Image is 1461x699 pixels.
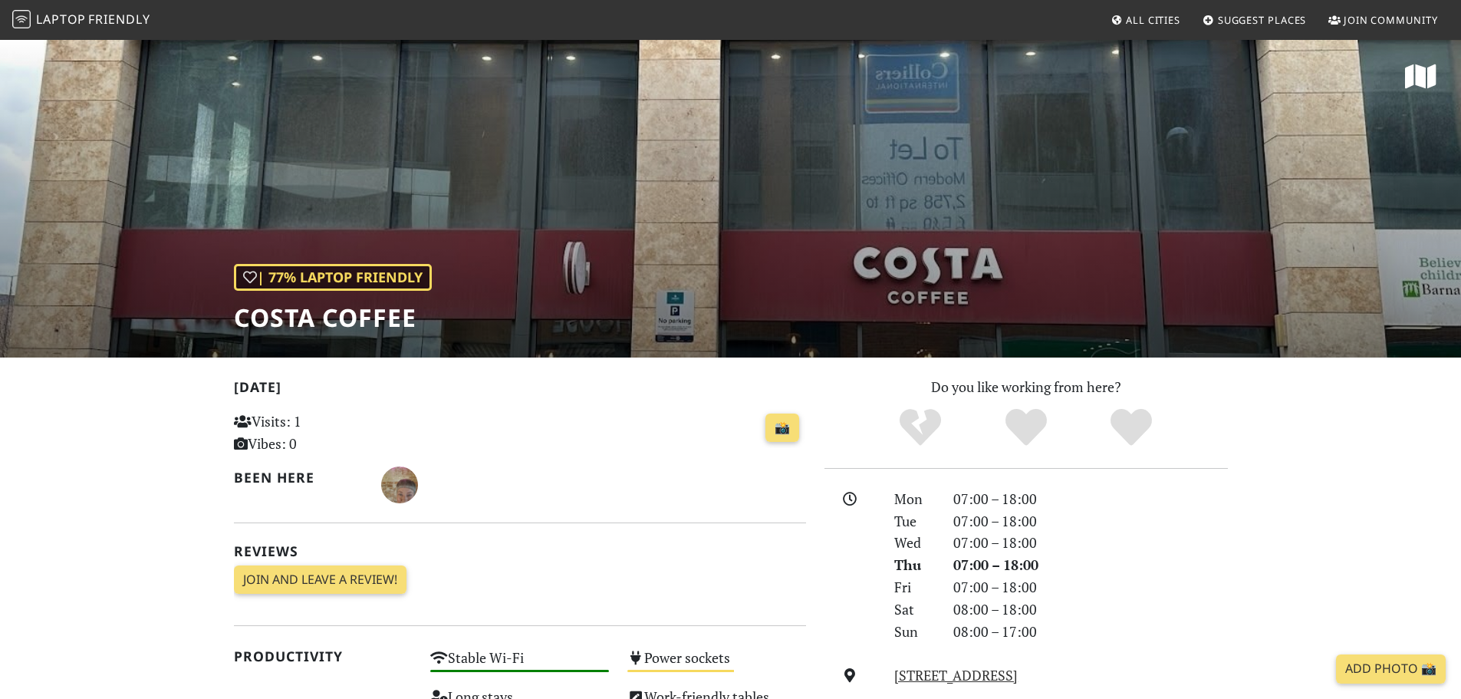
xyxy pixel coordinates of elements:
[885,532,943,554] div: Wed
[944,488,1237,510] div: 07:00 – 18:00
[381,467,418,503] img: 4382-bryoney.jpg
[885,598,943,621] div: Sat
[381,474,418,493] span: Bryoney Cook
[885,488,943,510] div: Mon
[618,645,815,684] div: Power sockets
[1344,13,1438,27] span: Join Community
[1218,13,1307,27] span: Suggest Places
[234,410,413,455] p: Visits: 1 Vibes: 0
[234,379,806,401] h2: [DATE]
[765,414,799,443] a: 📸
[234,264,432,291] div: | 77% Laptop Friendly
[234,565,406,595] a: Join and leave a review!
[1336,654,1446,684] a: Add Photo 📸
[1196,6,1313,34] a: Suggest Places
[944,510,1237,532] div: 07:00 – 18:00
[885,621,943,643] div: Sun
[894,666,1018,684] a: [STREET_ADDRESS]
[12,10,31,28] img: LaptopFriendly
[885,510,943,532] div: Tue
[944,554,1237,576] div: 07:00 – 18:00
[867,407,973,449] div: No
[1104,6,1186,34] a: All Cities
[824,376,1228,398] p: Do you like working from here?
[234,303,432,332] h1: Costa Coffee
[234,470,364,486] h2: Been here
[1126,13,1180,27] span: All Cities
[944,621,1237,643] div: 08:00 – 17:00
[885,576,943,598] div: Fri
[421,645,618,684] div: Stable Wi-Fi
[88,11,150,28] span: Friendly
[885,554,943,576] div: Thu
[944,532,1237,554] div: 07:00 – 18:00
[1078,407,1184,449] div: Definitely!
[944,576,1237,598] div: 07:00 – 18:00
[12,7,150,34] a: LaptopFriendly LaptopFriendly
[234,648,413,664] h2: Productivity
[973,407,1079,449] div: Yes
[36,11,86,28] span: Laptop
[944,598,1237,621] div: 08:00 – 18:00
[1322,6,1444,34] a: Join Community
[234,543,806,559] h2: Reviews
